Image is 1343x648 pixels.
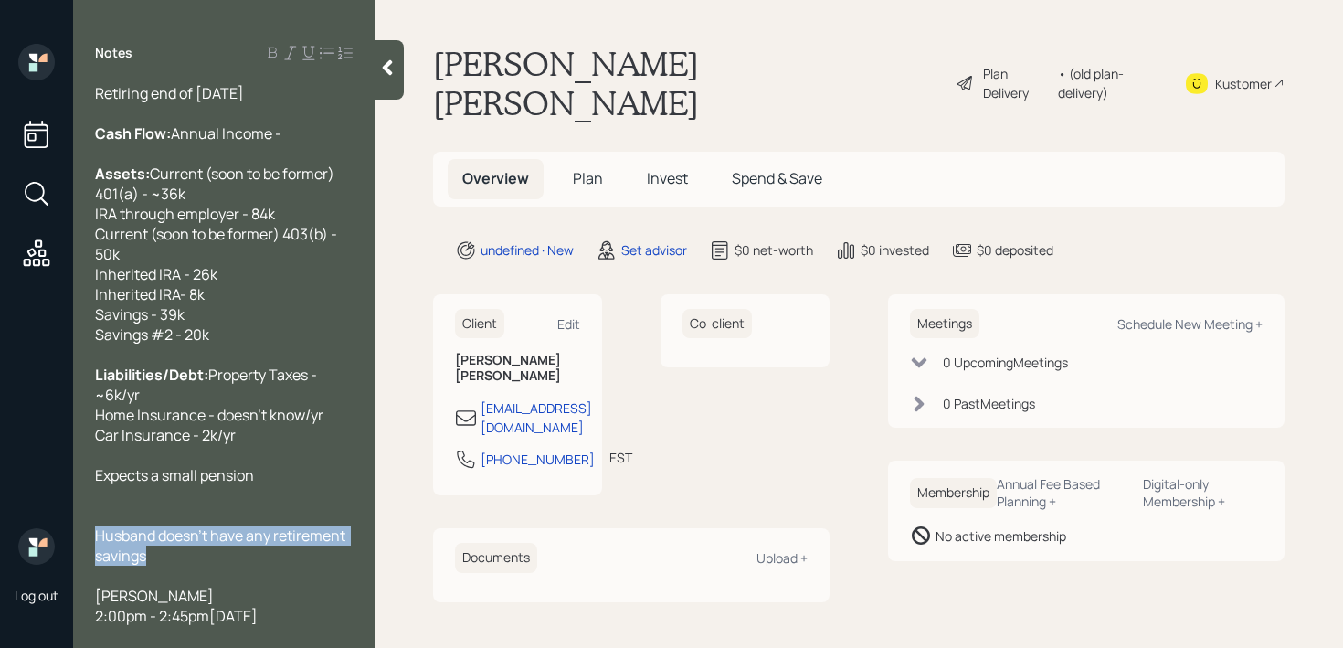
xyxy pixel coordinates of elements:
div: Schedule New Meeting + [1117,315,1263,333]
div: [PHONE_NUMBER] [481,450,595,469]
div: 0 Past Meeting s [943,394,1035,413]
div: Plan Delivery [983,64,1049,102]
span: Expects a small pension [95,465,254,485]
div: [EMAIL_ADDRESS][DOMAIN_NAME] [481,398,592,437]
span: Overview [462,168,529,188]
div: Set advisor [621,240,687,260]
h6: Meetings [910,309,979,339]
span: Property Taxes - ~6k/yr Home Insurance - doesn't know/yr Car Insurance - 2k/yr [95,365,323,445]
span: [PERSON_NAME] 2:00pm - 2:45pm[DATE] [95,586,258,626]
h1: [PERSON_NAME] [PERSON_NAME] [433,44,941,122]
div: Digital-only Membership + [1143,475,1263,510]
div: • (old plan-delivery) [1058,64,1162,102]
div: No active membership [936,526,1066,546]
span: Spend & Save [732,168,822,188]
h6: Documents [455,543,537,573]
span: Husband doesn't have any retirement savings [95,526,348,566]
div: Kustomer [1215,74,1272,93]
div: $0 net-worth [735,240,813,260]
label: Notes [95,44,132,62]
h6: [PERSON_NAME] [PERSON_NAME] [455,353,580,384]
div: $0 deposited [977,240,1053,260]
div: EST [609,448,632,467]
span: Assets: [95,164,150,184]
img: retirable_logo.png [18,528,55,565]
div: Upload + [756,549,808,567]
span: Liabilities/Debt: [95,365,208,385]
span: Cash Flow: [95,123,171,143]
div: $0 invested [861,240,929,260]
span: Annual Income - [171,123,281,143]
span: Current (soon to be former) 401(a) - ~36k IRA through employer - 84k Current (soon to be former) ... [95,164,340,345]
div: 0 Upcoming Meeting s [943,353,1068,372]
h6: Membership [910,478,997,508]
div: Annual Fee Based Planning + [997,475,1128,510]
h6: Co-client [682,309,752,339]
div: undefined · New [481,240,574,260]
span: Plan [573,168,603,188]
span: Invest [647,168,688,188]
h6: Client [455,309,504,339]
div: Log out [15,587,58,604]
div: Edit [557,315,580,333]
